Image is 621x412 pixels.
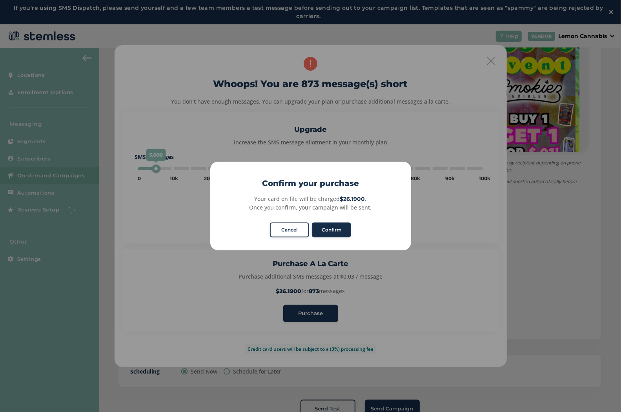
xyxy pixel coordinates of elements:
[210,177,411,189] h2: Confirm your purchase
[219,195,402,211] div: Your card on file will be charged . Once you confirm, your campaign will be sent.
[270,222,309,237] button: Cancel
[340,195,365,202] strong: $26.1900
[312,222,351,237] button: Confirm
[582,374,621,412] iframe: Chat Widget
